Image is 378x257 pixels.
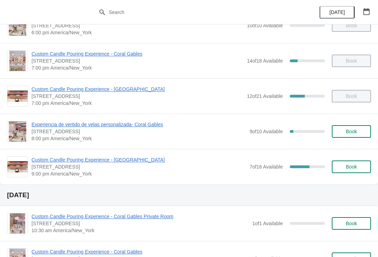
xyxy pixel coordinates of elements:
[7,161,28,173] img: Custom Candle Pouring Experience - Fort Lauderdale | 914 East Las Olas Boulevard, Fort Lauderdale...
[346,129,357,134] span: Book
[31,22,243,29] span: [STREET_ADDRESS]
[31,50,243,57] span: Custom Candle Pouring Experience - Coral Gables
[247,93,283,99] span: 12 of 21 Available
[247,58,283,64] span: 14 of 18 Available
[250,164,283,170] span: 7 of 16 Available
[332,217,371,230] button: Book
[9,121,26,142] img: Experiencia de vertido de velas personalizada- Coral Gables | 154 Giralda Avenue, Coral Gables, F...
[31,100,243,107] span: 7:00 pm America/New_York
[31,93,243,100] span: [STREET_ADDRESS]
[247,23,283,28] span: 10 of 10 Available
[250,129,283,134] span: 9 of 10 Available
[31,128,246,135] span: [STREET_ADDRESS]
[31,135,246,142] span: 8:00 pm America/New_York
[31,220,249,227] span: [STREET_ADDRESS]
[31,57,243,64] span: [STREET_ADDRESS]
[7,192,371,199] h2: [DATE]
[10,213,25,234] img: Custom Candle Pouring Experience - Coral Gables Private Room | 154 Giralda Avenue, Coral Gables, ...
[9,51,26,71] img: Custom Candle Pouring Experience - Coral Gables | 154 Giralda Avenue, Coral Gables, FL, USA | 7:0...
[31,227,249,234] span: 10:30 am America/New_York
[7,91,28,102] img: Custom Candle Pouring Experience - Fort Lauderdale | 914 East Las Olas Boulevard, Fort Lauderdale...
[9,15,26,36] img: Experiencia de vertido de velas personalizada- Coral Gables | 154 Giralda Avenue, Coral Gables, F...
[31,213,249,220] span: Custom Candle Pouring Experience - Coral Gables Private Room
[320,6,355,19] button: [DATE]
[108,6,283,19] input: Search
[31,121,246,128] span: Experiencia de vertido de velas personalizada- Coral Gables
[332,125,371,138] button: Book
[31,163,246,170] span: [STREET_ADDRESS]
[346,221,357,226] span: Book
[332,160,371,173] button: Book
[329,9,345,15] span: [DATE]
[31,29,243,36] span: 6:00 pm America/New_York
[31,156,246,163] span: Custom Candle Pouring Experience - [GEOGRAPHIC_DATA]
[31,64,243,71] span: 7:00 pm America/New_York
[252,221,283,226] span: 1 of 1 Available
[31,170,246,177] span: 9:00 pm America/New_York
[31,248,243,255] span: Custom Candle Pouring Experience - Coral Gables
[346,164,357,170] span: Book
[31,86,243,93] span: Custom Candle Pouring Experience - [GEOGRAPHIC_DATA]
